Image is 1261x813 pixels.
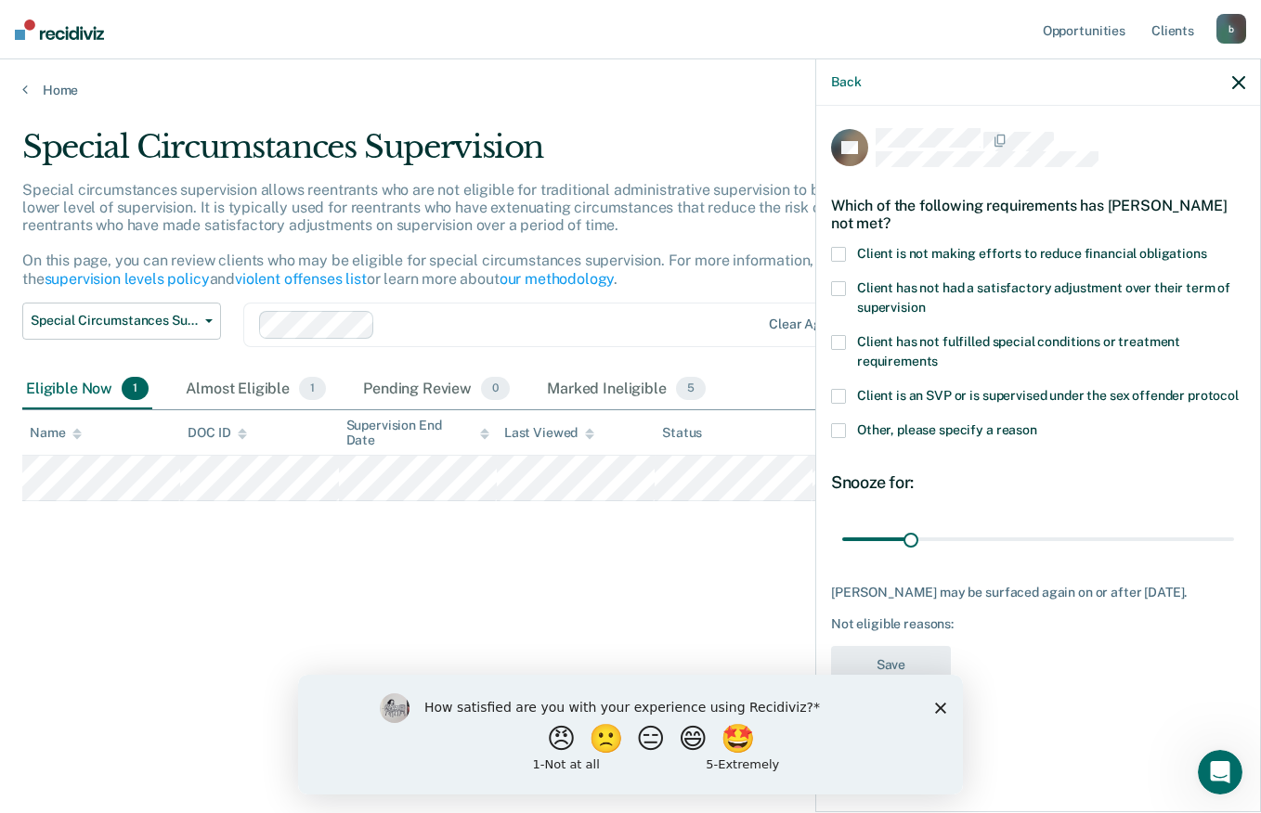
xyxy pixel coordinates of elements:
span: Other, please specify a reason [857,422,1037,437]
a: Home [22,82,1239,98]
span: Client is not making efforts to reduce financial obligations [857,246,1207,261]
div: Almost Eligible [182,369,330,410]
div: Special Circumstances Supervision [22,128,968,181]
span: Special Circumstances Supervision [31,313,198,329]
div: Status [662,425,702,441]
a: violent offenses list [235,270,367,288]
div: [PERSON_NAME] may be surfaced again on or after [DATE]. [831,585,1245,600]
div: Last Viewed [504,425,594,441]
img: Recidiviz [15,19,104,40]
div: Name [30,425,82,441]
div: Clear agents [769,316,848,332]
iframe: Intercom live chat [1198,750,1242,794]
div: b [1216,14,1246,44]
p: Special circumstances supervision allows reentrants who are not eligible for traditional administ... [22,181,934,288]
div: Supervision End Date [346,418,489,449]
div: Marked Ineligible [543,369,709,410]
button: Back [831,74,861,90]
div: Not eligible reasons: [831,616,1245,632]
span: 1 [122,377,149,401]
iframe: Survey by Kim from Recidiviz [298,675,963,794]
div: Which of the following requirements has [PERSON_NAME] not met? [831,182,1245,247]
a: supervision levels policy [45,270,210,288]
span: Client has not fulfilled special conditions or treatment requirements [857,334,1180,368]
span: 1 [299,377,326,401]
span: Client is an SVP or is supervised under the sex offender protocol [857,388,1239,403]
span: 0 [481,377,510,401]
div: Pending Review [359,369,513,410]
div: Snooze for: [831,472,1245,493]
div: Eligible Now [22,369,152,410]
span: Client has not had a satisfactory adjustment over their term of supervision [857,280,1230,315]
button: Save [831,646,951,684]
a: our methodology [500,270,615,288]
div: DOC ID [188,425,247,441]
span: 5 [676,377,706,401]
